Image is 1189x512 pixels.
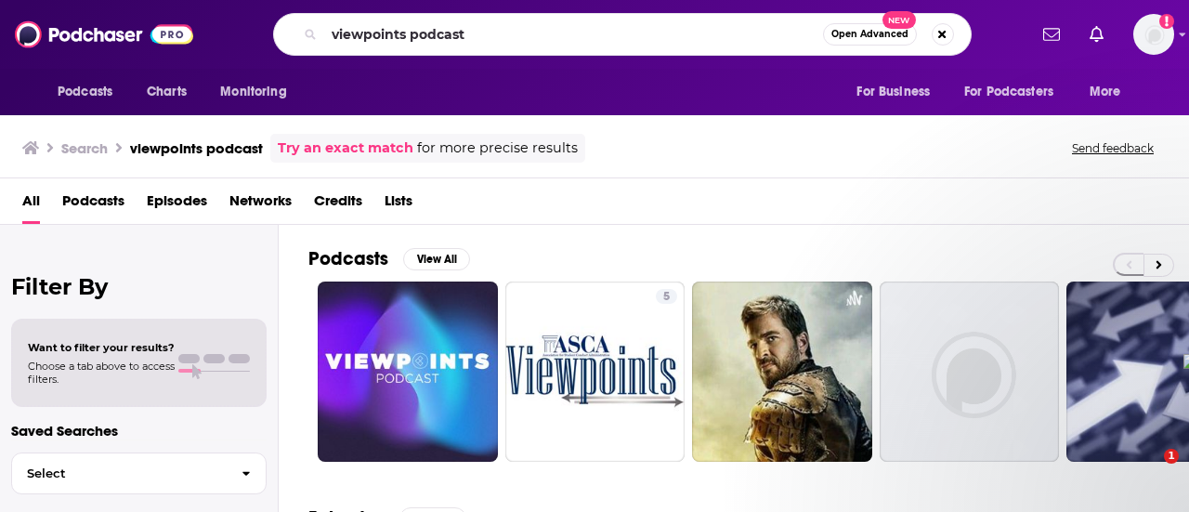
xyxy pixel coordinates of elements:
[385,186,412,224] a: Lists
[663,288,670,307] span: 5
[308,247,388,270] h2: Podcasts
[823,23,917,46] button: Open AdvancedNew
[273,13,972,56] div: Search podcasts, credits, & more...
[308,247,470,270] a: PodcastsView All
[207,74,310,110] button: open menu
[130,139,263,157] h3: viewpoints podcast
[278,138,413,159] a: Try an exact match
[61,139,108,157] h3: Search
[58,79,112,105] span: Podcasts
[1090,79,1121,105] span: More
[1159,14,1174,29] svg: Add a profile image
[964,79,1053,105] span: For Podcasters
[1036,19,1067,50] a: Show notifications dropdown
[45,74,137,110] button: open menu
[505,282,686,462] a: 5
[856,79,930,105] span: For Business
[11,422,267,440] p: Saved Searches
[1082,19,1111,50] a: Show notifications dropdown
[62,186,124,224] a: Podcasts
[229,186,292,224] a: Networks
[147,79,187,105] span: Charts
[831,30,908,39] span: Open Advanced
[1164,449,1179,464] span: 1
[135,74,198,110] a: Charts
[314,186,362,224] a: Credits
[1133,14,1174,55] button: Show profile menu
[11,453,267,494] button: Select
[220,79,286,105] span: Monitoring
[1133,14,1174,55] img: User Profile
[11,273,267,300] h2: Filter By
[28,360,175,386] span: Choose a tab above to access filters.
[324,20,823,49] input: Search podcasts, credits, & more...
[15,17,193,52] img: Podchaser - Follow, Share and Rate Podcasts
[1077,74,1144,110] button: open menu
[28,341,175,354] span: Want to filter your results?
[1133,14,1174,55] span: Logged in as amandawoods
[656,289,677,304] a: 5
[952,74,1080,110] button: open menu
[417,138,578,159] span: for more precise results
[12,467,227,479] span: Select
[1066,140,1159,156] button: Send feedback
[403,248,470,270] button: View All
[147,186,207,224] a: Episodes
[843,74,953,110] button: open menu
[22,186,40,224] a: All
[1126,449,1170,493] iframe: Intercom live chat
[882,11,916,29] span: New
